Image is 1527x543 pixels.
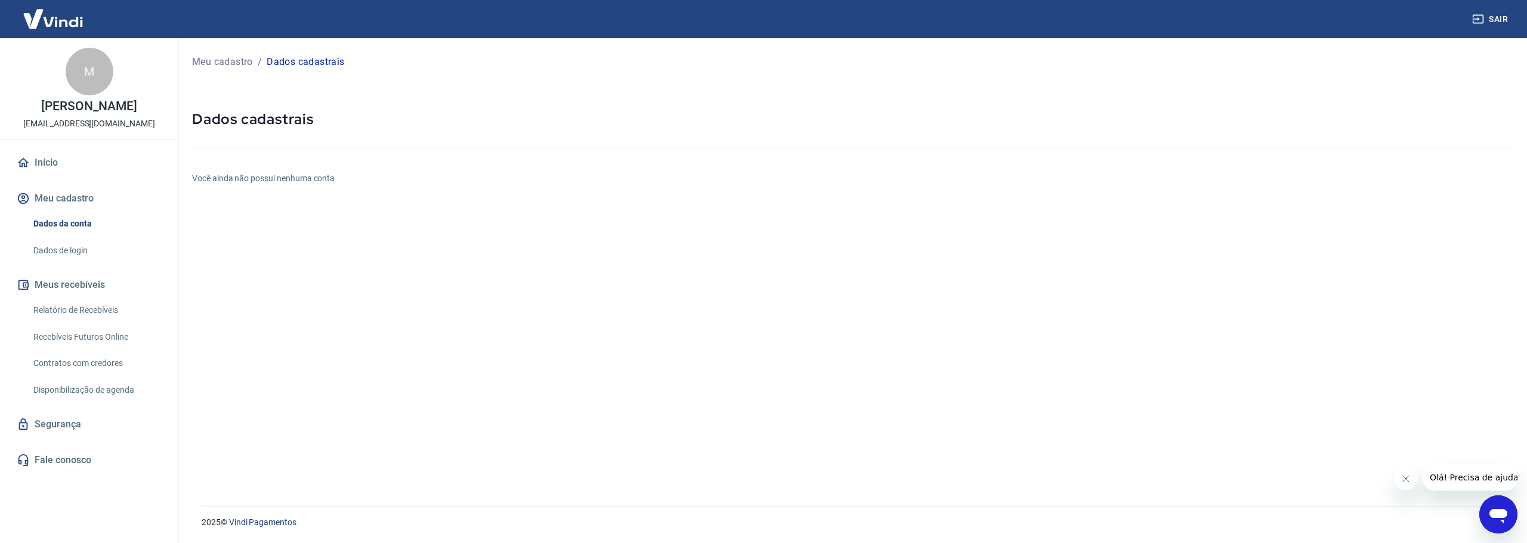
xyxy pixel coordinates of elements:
[29,212,164,236] a: Dados da conta
[29,238,164,263] a: Dados de login
[29,298,164,322] a: Relatório de Recebíveis
[1479,495,1517,533] iframe: Botão para abrir a janela de mensagens
[229,517,296,527] a: Vindi Pagamentos
[192,172,1513,185] h6: Você ainda não possui nenhuma conta
[14,272,164,298] button: Meus recebíveis
[29,351,164,376] a: Contratos com credores
[192,110,1513,129] h5: Dados cadastrais
[1470,8,1513,30] button: Sair
[14,150,164,176] a: Início
[1423,464,1517,491] iframe: Mensagem da empresa
[192,55,253,69] a: Meu cadastro
[7,8,100,18] span: Olá! Precisa de ajuda?
[267,55,344,69] p: Dados cadastrais
[258,55,262,69] p: /
[14,1,92,37] img: Vindi
[14,411,164,437] a: Segurança
[14,447,164,473] a: Fale conosco
[66,48,113,95] div: M
[41,100,137,113] p: [PERSON_NAME]
[14,185,164,212] button: Meu cadastro
[23,117,155,130] p: [EMAIL_ADDRESS][DOMAIN_NAME]
[29,378,164,402] a: Disponibilização de agenda
[29,325,164,349] a: Recebíveis Futuros Online
[202,516,1498,529] p: 2025 ©
[1394,467,1418,491] iframe: Fechar mensagem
